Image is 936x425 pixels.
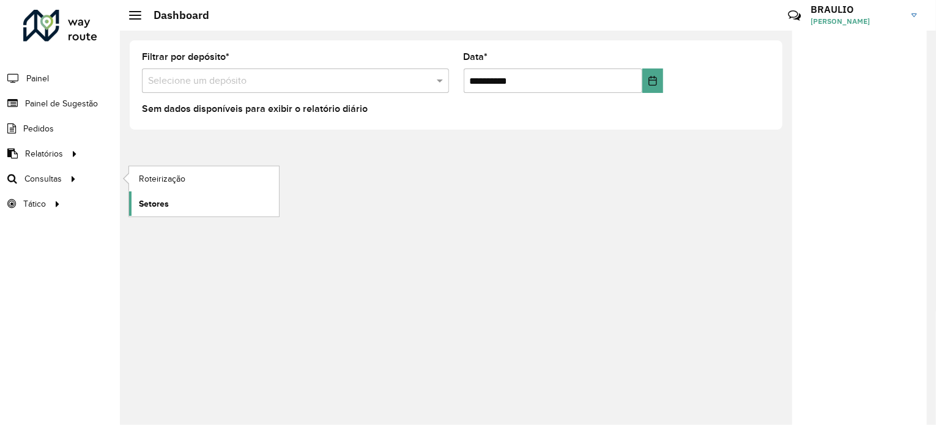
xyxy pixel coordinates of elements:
a: Contato Rápido [781,2,808,29]
h3: BRAULIO [811,4,902,15]
span: Tático [23,198,46,210]
span: Relatórios [25,147,63,160]
label: Data [464,50,488,64]
span: [PERSON_NAME] [811,16,902,27]
span: Roteirização [139,172,185,185]
button: Choose Date [642,68,663,93]
h2: Dashboard [141,9,209,22]
span: Consultas [24,172,62,185]
span: Pedidos [23,122,54,135]
a: Roteirização [129,166,279,191]
a: Setores [129,191,279,216]
span: Painel de Sugestão [25,97,98,110]
span: Painel [26,72,49,85]
span: Setores [139,198,169,210]
label: Sem dados disponíveis para exibir o relatório diário [142,102,368,116]
label: Filtrar por depósito [142,50,229,64]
